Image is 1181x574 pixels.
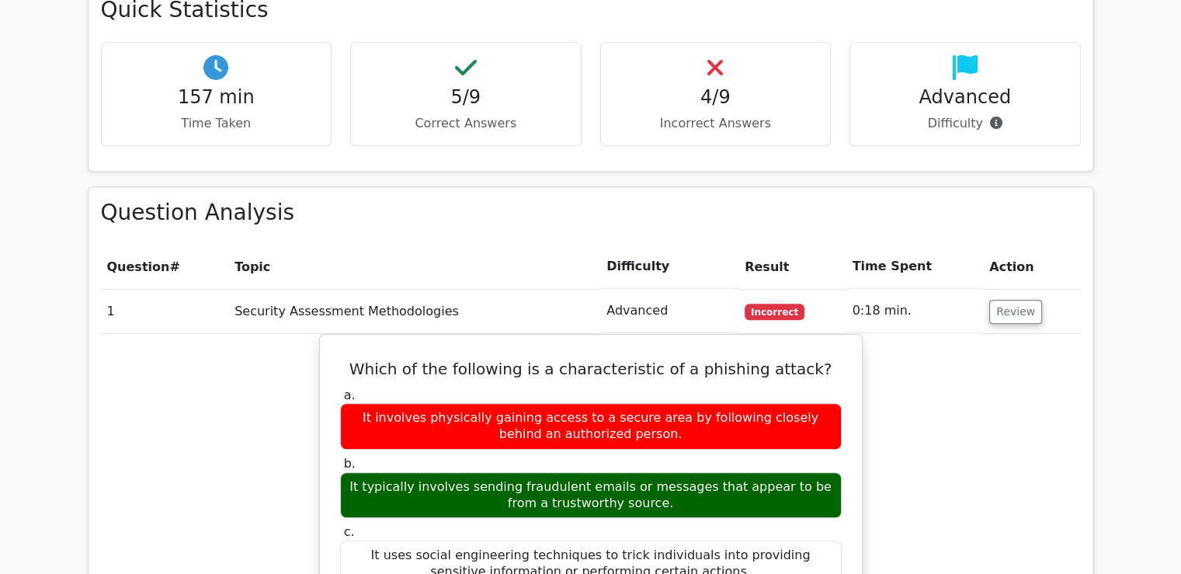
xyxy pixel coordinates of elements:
[101,245,229,289] th: #
[101,200,1081,226] h3: Question Analysis
[989,300,1042,324] button: Review
[363,114,568,133] p: Correct Answers
[101,289,229,333] td: 1
[114,86,319,109] h4: 157 min
[846,289,984,333] td: 0:18 min.
[344,388,356,402] span: a.
[339,360,843,378] h5: Which of the following is a characteristic of a phishing attack?
[738,245,846,289] th: Result
[613,114,818,133] p: Incorrect Answers
[114,114,319,133] p: Time Taken
[983,245,1080,289] th: Action
[863,114,1068,133] p: Difficulty
[600,245,738,289] th: Difficulty
[340,472,842,519] div: It typically involves sending fraudulent emails or messages that appear to be from a trustworthy ...
[613,86,818,109] h4: 4/9
[745,304,804,319] span: Incorrect
[600,289,738,333] td: Advanced
[228,245,600,289] th: Topic
[107,259,170,274] span: Question
[846,245,984,289] th: Time Spent
[863,86,1068,109] h4: Advanced
[363,86,568,109] h4: 5/9
[340,403,842,450] div: It involves physically gaining access to a secure area by following closely behind an authorized ...
[228,289,600,333] td: Security Assessment Methodologies
[344,456,356,471] span: b.
[344,524,355,539] span: c.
